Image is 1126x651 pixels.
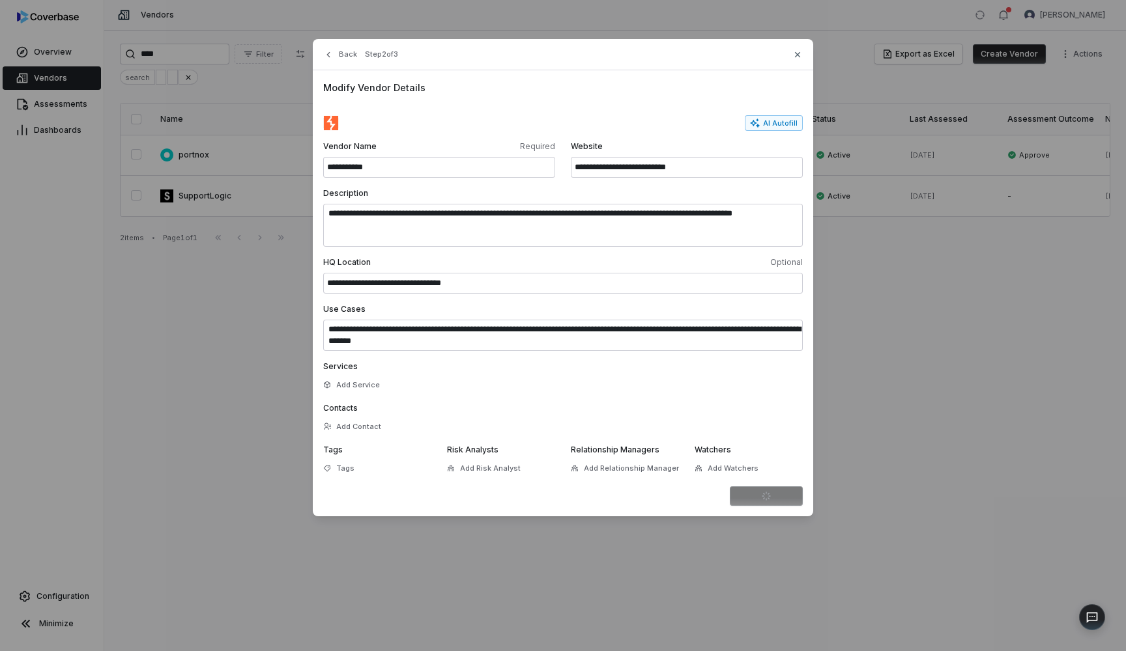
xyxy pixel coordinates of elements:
span: HQ Location [323,257,560,268]
span: Tags [323,445,343,454]
span: Tags [336,464,354,473]
span: Website [571,141,803,152]
span: Vendor Name [323,141,437,152]
span: Watchers [695,445,731,454]
span: Add Risk Analyst [460,464,521,473]
button: Add Service [319,373,384,396]
span: Description [323,188,368,198]
button: AI Autofill [745,115,803,131]
span: Services [323,361,358,371]
span: Contacts [323,403,358,413]
span: Step 2 of 3 [365,49,398,59]
button: Back [319,43,361,66]
span: Use Cases [323,304,366,314]
span: Optional [566,257,803,268]
span: Required [442,141,555,152]
span: Modify Vendor Details [323,81,803,94]
span: Risk Analysts [447,445,498,454]
span: Add Relationship Manager [584,464,679,473]
button: Add Watchers [691,456,762,480]
span: Relationship Managers [571,445,659,454]
button: Add Contact [319,415,385,438]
